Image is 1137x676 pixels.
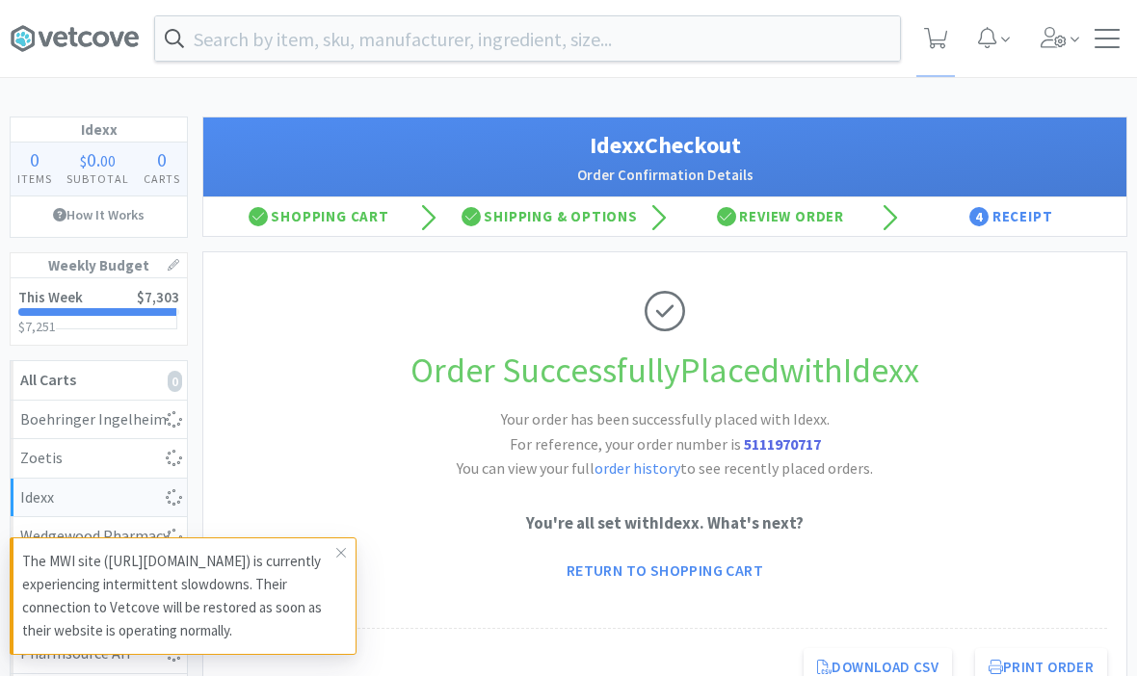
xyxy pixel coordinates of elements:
[376,407,954,481] h2: Your order has been successfully placed with Idexx. You can view your full to see recently placed...
[20,485,177,510] div: Idexx
[203,197,435,236] div: Shopping Cart
[223,127,1107,164] h1: Idexx Checkout
[80,151,87,170] span: $
[896,197,1127,236] div: Receipt
[20,524,177,549] div: Wedgewood Pharmacy
[22,550,336,642] p: The MWI site ([URL][DOMAIN_NAME]) is currently experiencing intermittent slowdowns. Their connect...
[137,288,179,306] span: $7,303
[18,290,83,304] h2: This Week
[223,510,1107,536] p: You're all set with Idexx . What's next?
[223,164,1107,187] h2: Order Confirmation Details
[744,434,821,454] strong: 5111970717
[11,196,187,233] a: How It Works
[20,407,177,432] div: Boehringer Ingelheim
[969,207,989,226] span: 4
[18,318,56,335] span: $7,251
[11,253,187,278] h1: Weekly Budget
[11,361,187,401] a: All Carts0
[11,401,187,440] a: Boehringer Ingelheim
[30,147,40,171] span: 0
[20,370,76,389] strong: All Carts
[553,551,777,589] a: Return to Shopping Cart
[168,371,182,392] i: 0
[665,197,896,236] div: Review Order
[223,343,1107,399] h1: Order Successfully Placed with Idexx
[60,150,137,169] div: .
[11,439,187,479] a: Zoetis
[11,479,187,518] a: Idexx
[155,16,900,61] input: Search by item, sku, manufacturer, ingredient, size...
[11,278,187,345] a: This Week$7,303$7,251
[595,458,680,478] a: order history
[60,169,137,188] h4: Subtotal
[87,147,96,171] span: 0
[136,169,187,188] h4: Carts
[11,117,187,143] h1: Idexx
[435,197,666,236] div: Shipping & Options
[100,151,116,170] span: 00
[157,147,167,171] span: 0
[20,446,177,471] div: Zoetis
[11,169,60,188] h4: Items
[510,434,821,454] span: For reference, your order number is
[11,517,187,557] a: Wedgewood Pharmacy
